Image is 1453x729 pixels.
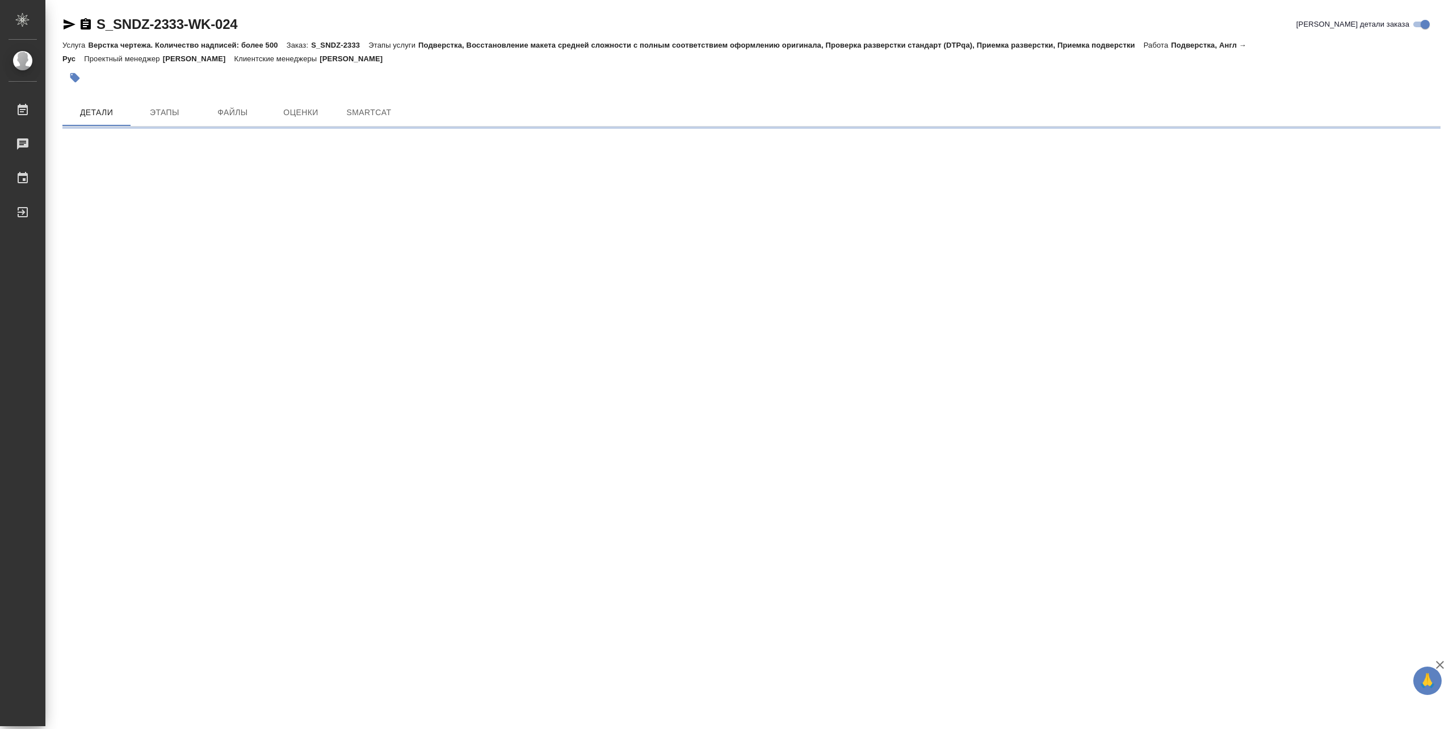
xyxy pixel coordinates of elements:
[1418,669,1437,693] span: 🙏
[311,41,368,49] p: S_SNDZ-2333
[69,106,124,120] span: Детали
[234,54,320,63] p: Клиентские менеджеры
[62,41,88,49] p: Услуга
[96,16,237,32] a: S_SNDZ-2333-WK-024
[287,41,311,49] p: Заказ:
[418,41,1144,49] p: Подверстка, Восстановление макета средней сложности с полным соответствием оформлению оригинала, ...
[137,106,192,120] span: Этапы
[84,54,162,63] p: Проектный менеджер
[1144,41,1171,49] p: Работа
[342,106,396,120] span: SmartCat
[163,54,234,63] p: [PERSON_NAME]
[320,54,391,63] p: [PERSON_NAME]
[88,41,286,49] p: Верстка чертежа. Количество надписей: более 500
[1296,19,1409,30] span: [PERSON_NAME] детали заказа
[62,65,87,90] button: Добавить тэг
[274,106,328,120] span: Оценки
[79,18,93,31] button: Скопировать ссылку
[62,18,76,31] button: Скопировать ссылку для ЯМессенджера
[368,41,418,49] p: Этапы услуги
[205,106,260,120] span: Файлы
[1413,667,1442,695] button: 🙏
